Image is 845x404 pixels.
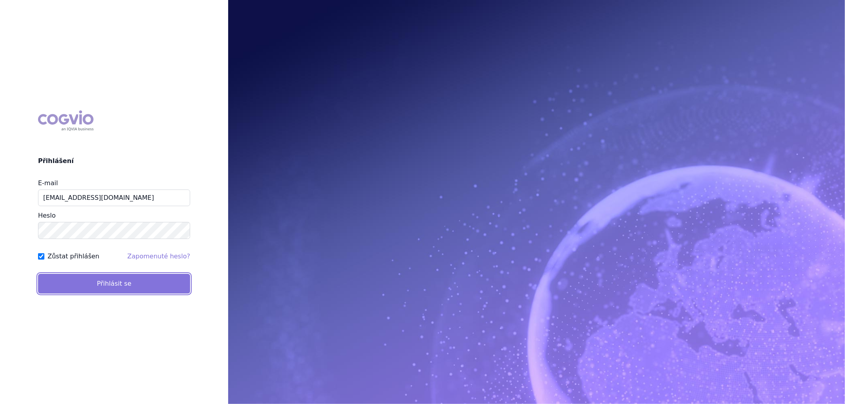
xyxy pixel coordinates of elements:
[38,274,190,294] button: Přihlásit se
[38,212,55,219] label: Heslo
[38,179,58,187] label: E-mail
[38,156,190,166] h2: Přihlášení
[127,252,190,260] a: Zapomenuté heslo?
[38,110,93,131] div: COGVIO
[48,252,99,261] label: Zůstat přihlášen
